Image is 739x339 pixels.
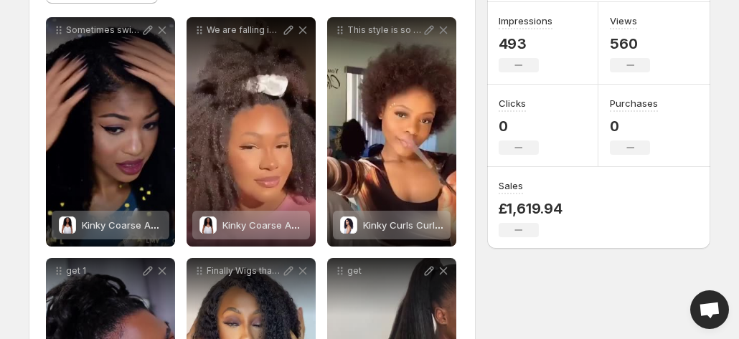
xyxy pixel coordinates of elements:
[610,14,637,28] h3: Views
[46,17,175,247] div: Sometimes switch it up on them sis rey_mmdl using our toallmyblackgirls Kinky Coarse ClipKinky Co...
[222,219,340,231] span: Kinky Coarse Afro Clip Ins
[347,24,422,36] p: This style is so cute Who will be trying this out - uchechi_ _Our toallmyblackgirls Kink
[690,290,729,329] a: Open chat
[82,219,199,231] span: Kinky Coarse Afro Clip Ins
[499,96,526,110] h3: Clicks
[610,96,658,110] h3: Purchases
[207,24,281,36] p: We are falling in love with milkayemima natural hair _- milkayemima __If you are looki
[499,178,523,193] h3: Sales
[327,17,456,247] div: This style is so cute Who will be trying this out - uchechi_ _Our toallmyblackgirls KinkKinky Cur...
[499,35,552,52] p: 493
[499,118,539,135] p: 0
[66,265,141,277] p: get 1
[207,265,281,277] p: Finally Wigs that look like our natural hair Our Kinky Curls Lace wig Shop this look no
[347,265,422,277] p: get
[610,118,658,135] p: 0
[363,219,476,231] span: Kinky Curls Curly Clip Ins
[187,17,316,247] div: We are falling in love with milkayemima natural hair _- milkayemima __If you are lookiKinky Coars...
[66,24,141,36] p: Sometimes switch it up on them sis rey_mmdl using our toallmyblackgirls Kinky Coarse Clip
[499,14,552,28] h3: Impressions
[499,200,563,217] p: £1,619.94
[610,35,650,52] p: 560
